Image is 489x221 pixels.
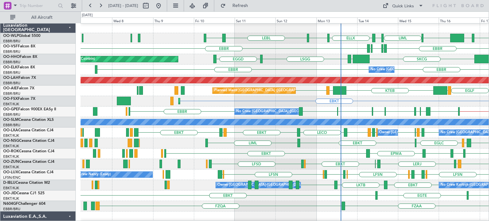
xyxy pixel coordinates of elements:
a: OO-NSGCessna Citation CJ4 [3,139,54,143]
div: Thu 9 [153,17,194,23]
input: Trip Number [19,1,56,10]
button: Refresh [217,1,256,11]
a: OO-ELKFalcon 8X [3,66,35,69]
a: OO-VSFFalcon 8X [3,45,35,48]
div: Tue 14 [357,17,398,23]
a: OO-GPEFalcon 900EX EASy II [3,107,56,111]
a: EBBR/BRU [3,60,20,65]
span: OO-VSF [3,45,18,48]
span: OO-ZUN [3,160,19,164]
span: OO-LXA [3,128,18,132]
div: Thu 16 [439,17,479,23]
a: EBBR/BRU [3,112,20,117]
div: No Crew [GEOGRAPHIC_DATA] ([GEOGRAPHIC_DATA] National) [371,65,477,74]
span: OO-LAH [3,76,18,80]
a: OO-AIEFalcon 7X [3,86,34,90]
span: [DATE] - [DATE] [108,3,138,9]
span: OO-NSG [3,139,19,143]
span: OO-FSX [3,97,18,101]
span: OO-GPE [3,107,18,111]
a: OO-ROKCessna Citation CJ4 [3,149,54,153]
span: OO-JID [3,191,17,195]
a: EBBR/BRU [3,207,20,211]
a: EBBR/BRU [3,123,20,128]
a: EBBR/BRU [3,49,20,54]
div: Sun 12 [275,17,316,23]
span: OO-ELK [3,66,18,69]
a: LFSN/ENC [3,175,21,180]
div: Planned Maint [GEOGRAPHIC_DATA] ([GEOGRAPHIC_DATA]) [214,86,315,95]
a: OO-LXACessna Citation CJ4 [3,128,53,132]
div: Mon 13 [316,17,357,23]
a: EBBR/BRU [3,81,20,86]
a: OO-LUXCessna Citation CJ4 [3,170,53,174]
a: EBBR/BRU [3,70,20,75]
a: OO-WLPGlobal 5500 [3,34,40,38]
a: EBBR/BRU [3,91,20,96]
span: OO-LUX [3,170,18,174]
div: Quick Links [392,3,414,10]
div: Tue 7 [71,17,112,23]
a: EBKT/KJK [3,102,19,107]
span: All Aircraft [17,15,67,20]
a: EBKT/KJK [3,133,19,138]
div: Fri 10 [194,17,235,23]
button: Quick Links [379,1,427,11]
div: Wed 8 [112,17,153,23]
a: OO-LAHFalcon 7X [3,76,36,80]
span: D-IBLU [3,181,16,185]
span: N604GF [3,202,18,206]
a: N604GFChallenger 604 [3,202,46,206]
span: OO-SLM [3,118,18,122]
a: EBKT/KJK [3,144,19,148]
div: [DATE] [82,13,93,18]
span: OO-WLP [3,34,19,38]
a: OO-JIDCessna CJ1 525 [3,191,45,195]
a: OO-ZUNCessna Citation CJ4 [3,160,54,164]
a: EBKT/KJK [3,154,19,159]
a: EBKT/KJK [3,186,19,190]
div: No Crew [GEOGRAPHIC_DATA] ([GEOGRAPHIC_DATA] National) [236,107,343,116]
span: OO-HHO [3,55,20,59]
div: Wed 15 [398,17,439,23]
a: EBKT/KJK [3,196,19,201]
a: EBKT/KJK [3,165,19,169]
a: OO-FSXFalcon 7X [3,97,35,101]
a: OO-SLMCessna Citation XLS [3,118,54,122]
a: OO-HHOFalcon 8X [3,55,37,59]
span: OO-AIE [3,86,17,90]
div: Owner [GEOGRAPHIC_DATA]-[GEOGRAPHIC_DATA] [379,128,465,137]
div: No Crew Nancy (Essey) [73,170,111,179]
a: EBBR/BRU [3,39,20,44]
button: All Aircraft [7,12,69,23]
div: Sat 11 [235,17,275,23]
span: OO-ROK [3,149,19,153]
div: Owner [GEOGRAPHIC_DATA]-[GEOGRAPHIC_DATA] [217,180,303,190]
span: Refresh [227,3,254,8]
a: D-IBLUCessna Citation M2 [3,181,50,185]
